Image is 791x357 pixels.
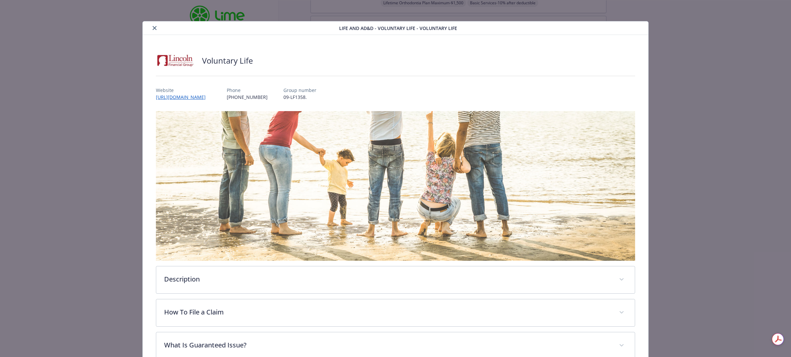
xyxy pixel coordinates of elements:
[164,274,611,284] p: Description
[156,51,195,71] img: Lincoln Financial Group
[164,307,611,317] p: How To File a Claim
[156,94,211,100] a: [URL][DOMAIN_NAME]
[156,87,211,94] p: Website
[339,25,457,32] span: Life and AD&D - Voluntary Life - Voluntary Life
[202,55,253,66] h2: Voluntary Life
[156,111,635,261] img: banner
[283,87,316,94] p: Group number
[164,340,611,350] p: What Is Guaranteed Issue?
[283,94,316,101] p: 09-LF1358.
[156,299,635,326] div: How To File a Claim
[151,24,159,32] button: close
[156,266,635,293] div: Description
[227,87,268,94] p: Phone
[227,94,268,101] p: [PHONE_NUMBER]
